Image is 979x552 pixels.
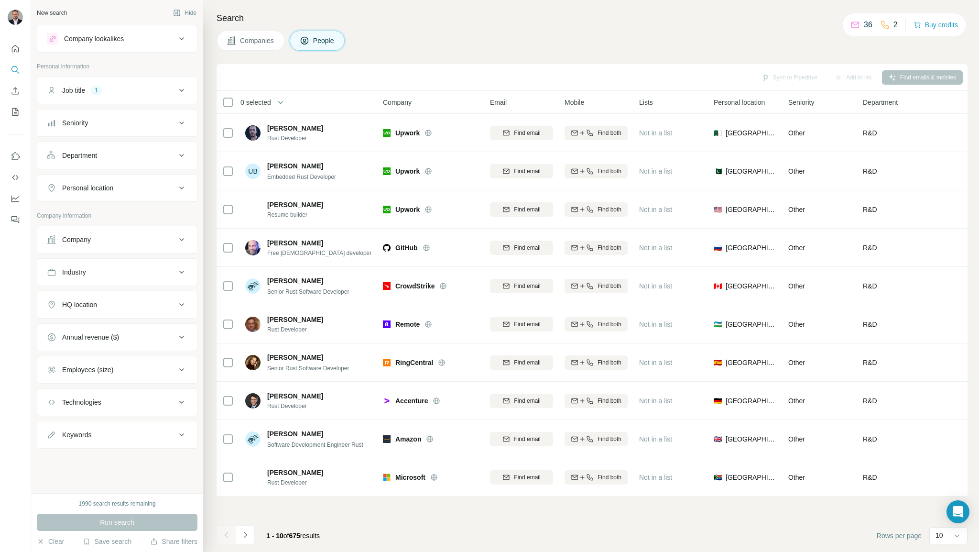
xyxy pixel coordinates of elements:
img: Logo of Upwork [383,129,391,137]
img: LinkedIn logo [327,162,335,170]
span: 🇩🇪 [714,396,722,406]
span: Other [788,206,805,213]
span: 1 - 10 [266,532,283,540]
button: Find email [490,164,553,178]
span: Find email [514,282,540,290]
span: 🇵🇰 [714,166,722,176]
span: Other [788,320,805,328]
div: UB [245,164,261,179]
span: of [283,532,289,540]
span: Other [788,167,805,175]
img: LinkedIn logo [327,316,335,323]
div: Personal location [62,183,113,193]
span: Find both [598,282,621,290]
button: Find both [565,470,628,485]
div: Company [62,235,91,244]
button: Dashboard [8,190,23,207]
span: R&D [863,205,877,214]
img: Avatar [245,355,261,370]
img: Avatar [245,240,261,255]
span: Find both [598,167,621,176]
img: LinkedIn logo [327,430,335,438]
span: Find email [514,397,540,405]
span: Not in a list [639,244,672,252]
span: [PERSON_NAME] [267,353,323,362]
span: People [313,36,335,45]
img: LinkedIn logo [327,469,335,476]
span: 675 [289,532,300,540]
span: Find both [598,358,621,367]
img: LinkedIn logo [327,277,335,285]
img: Logo of Accenture [383,397,391,405]
span: R&D [863,358,877,367]
span: Not in a list [639,206,672,213]
img: Avatar [245,317,261,332]
img: Logo of CrowdStrike [383,282,391,290]
img: Logo of Upwork [383,206,391,213]
button: Keywords [37,423,197,446]
div: Job title [62,86,85,95]
span: Other [788,397,805,405]
span: Find email [514,358,540,367]
img: Avatar [245,202,261,217]
img: Logo of RingCentral [383,359,391,366]
span: 0 selected [240,98,271,107]
span: R&D [863,281,877,291]
button: Employees (size) [37,358,197,381]
button: Use Surfe on LinkedIn [8,148,23,165]
span: 🇬🇧 [714,434,722,444]
span: Find email [514,129,540,137]
button: Use Surfe API [8,169,23,186]
div: HQ location [62,300,97,309]
button: Enrich CSV [8,82,23,99]
span: Companies [240,36,275,45]
button: Industry [37,261,197,284]
span: R&D [863,396,877,406]
button: Save search [83,537,131,546]
img: LinkedIn logo [327,201,335,209]
span: Rust Developer [267,134,346,143]
span: Senior Rust Software Developer [267,288,349,295]
span: R&D [863,320,877,329]
div: 1990 search results remaining [79,499,156,508]
button: Find email [490,279,553,293]
span: Find both [598,205,621,214]
button: Find both [565,432,628,446]
div: 1 [91,86,102,95]
span: [GEOGRAPHIC_DATA] [726,358,777,367]
span: Amazon [395,434,421,444]
span: Find email [514,320,540,329]
p: 10 [935,530,943,540]
button: Find email [490,470,553,485]
span: [PERSON_NAME] [267,468,323,477]
button: HQ location [37,293,197,316]
span: Other [788,244,805,252]
span: [GEOGRAPHIC_DATA] [726,396,777,406]
span: Find both [598,473,621,482]
span: R&D [863,473,877,482]
span: Rust Developer [267,325,346,334]
div: Seniority [62,118,88,128]
span: [GEOGRAPHIC_DATA] [726,243,777,253]
p: Company information [37,211,197,220]
span: Find email [514,435,540,443]
button: Search [8,61,23,78]
span: Lists [639,98,653,107]
div: Open Intercom Messenger [946,500,969,523]
span: Not in a list [639,474,672,481]
img: LinkedIn logo [327,353,335,361]
span: 🇩🇿 [714,128,722,138]
div: New search [37,9,67,17]
span: Rows per page [877,531,922,541]
button: Find email [490,355,553,370]
span: Find email [514,205,540,214]
p: 2 [893,19,898,31]
div: Employees (size) [62,365,113,375]
h4: Search [217,11,968,25]
span: Remote [395,320,420,329]
div: Keywords [62,430,91,440]
span: Find both [598,320,621,329]
img: Avatar [245,125,261,141]
span: 🇨🇦 [714,281,722,291]
span: R&D [863,434,877,444]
